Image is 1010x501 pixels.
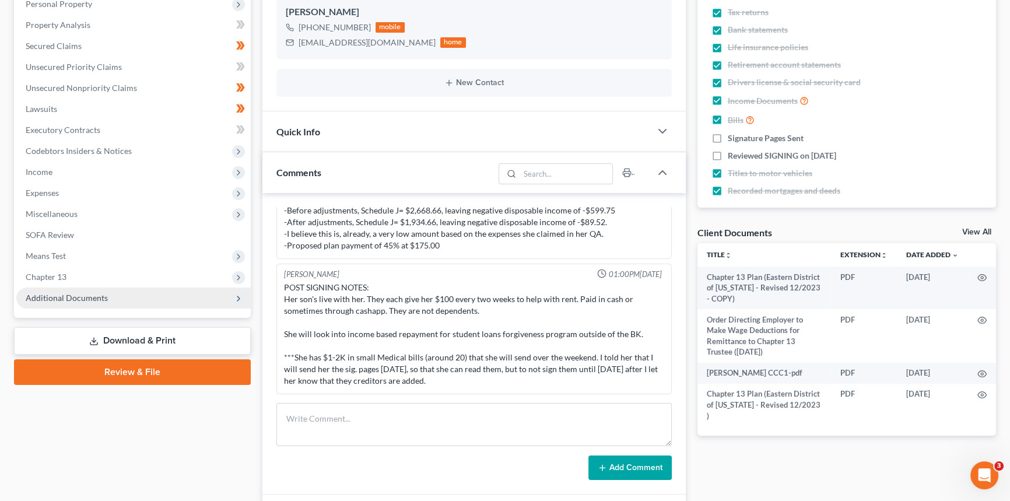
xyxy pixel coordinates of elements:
div: [PERSON_NAME] [286,5,662,19]
a: Secured Claims [16,36,251,57]
i: unfold_more [881,252,888,259]
a: Extensionunfold_more [840,250,888,259]
span: Miscellaneous [26,209,78,219]
span: Lawsuits [26,104,57,114]
td: Chapter 13 Plan (Eastern District of [US_STATE] - Revised 12/2023 - COPY) [697,267,832,309]
a: Lawsuits [16,99,251,120]
iframe: Intercom live chat [970,461,998,489]
span: Reviewed SIGNING on [DATE] [728,150,836,162]
button: Add Comment [588,456,672,480]
a: Download & Print [14,327,251,355]
span: Unsecured Nonpriority Claims [26,83,137,93]
span: Chapter 13 [26,272,66,282]
td: PDF [831,267,897,309]
td: [PERSON_NAME] CCC1-pdf [697,363,832,384]
span: Tax returns [728,6,769,18]
button: New Contact [286,78,662,87]
div: POST SIGNING NOTES: Her son's live with her. They each give her $100 every two weeks to help with... [284,282,664,387]
span: Bank statements [728,24,788,36]
span: Expenses [26,188,59,198]
div: [PERSON_NAME] [284,269,339,280]
i: expand_more [952,252,959,259]
td: Order Directing Employer to Make Wage Deductions for Remittance to Chapter 13 Trustee ([DATE]) [697,309,832,363]
a: View All [962,228,991,236]
div: mobile [376,22,405,33]
i: unfold_more [725,252,732,259]
a: Executory Contracts [16,120,251,141]
span: Means Test [26,251,66,261]
a: Unsecured Priority Claims [16,57,251,78]
input: Search... [520,164,612,184]
span: Titles to motor vehicles [728,167,812,179]
a: Unsecured Nonpriority Claims [16,78,251,99]
span: Recorded mortgages and deeds [728,185,840,197]
span: Bills [728,114,744,126]
span: Life insurance policies [728,41,808,53]
div: home [440,37,466,48]
span: Unsecured Priority Claims [26,62,122,72]
td: Chapter 13 Plan (Eastern District of [US_STATE] - Revised 12/2023 ) [697,384,832,426]
span: Retirement account statements [728,59,841,71]
span: Income [26,167,52,177]
span: Property Analysis [26,20,90,30]
span: SOFA Review [26,230,74,240]
span: Drivers license & social security card [728,76,861,88]
span: Additional Documents [26,293,108,303]
td: PDF [831,384,897,426]
div: Client Documents [697,226,772,239]
span: 01:00PM[DATE] [609,269,662,280]
td: [DATE] [897,309,968,363]
td: PDF [831,309,897,363]
a: Date Added expand_more [906,250,959,259]
span: Codebtors Insiders & Notices [26,146,132,156]
span: Secured Claims [26,41,82,51]
span: 3 [994,461,1004,471]
td: [DATE] [897,384,968,426]
span: Comments [276,167,321,178]
span: Income Documents [728,95,798,107]
span: Signature Pages Sent [728,132,804,144]
div: [PHONE_NUMBER] [299,22,371,33]
div: [EMAIL_ADDRESS][DOMAIN_NAME] [299,37,436,48]
span: Executory Contracts [26,125,100,135]
td: PDF [831,363,897,384]
td: [DATE] [897,363,968,384]
a: SOFA Review [16,225,251,246]
a: Property Analysis [16,15,251,36]
a: Review & File [14,359,251,385]
td: [DATE] [897,267,968,309]
a: Titleunfold_more [707,250,732,259]
span: Quick Info [276,126,320,137]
